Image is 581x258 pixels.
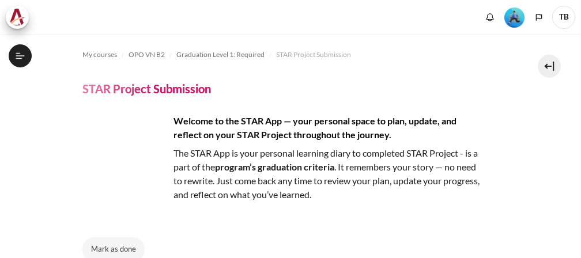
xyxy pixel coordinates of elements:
[82,146,486,202] p: The STAR App is your personal learning diary to completed STAR Project - is a part of the . It re...
[82,114,486,142] h4: Welcome to the STAR App — your personal space to plan, update, and reflect on your STAR Project t...
[82,45,499,64] nav: Navigation bar
[552,6,575,29] a: User menu
[276,50,351,60] span: STAR Project Submission
[530,9,548,26] button: Languages
[129,50,165,60] span: OPO VN B2
[82,50,117,60] span: My courses
[504,7,525,28] img: Level #3
[129,48,165,62] a: OPO VN B2
[176,50,265,60] span: Graduation Level 1: Required
[82,48,117,62] a: My courses
[215,161,334,172] strong: program’s graduation criteria
[9,9,25,26] img: Architeck
[6,6,35,29] a: Architeck Architeck
[82,81,211,96] h4: STAR Project Submission
[176,48,265,62] a: Graduation Level 1: Required
[504,6,525,28] div: Level #3
[82,114,169,200] img: yuki
[552,6,575,29] span: TB
[276,48,351,62] a: STAR Project Submission
[481,9,499,26] div: Show notification window with no new notifications
[500,6,529,28] a: Level #3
